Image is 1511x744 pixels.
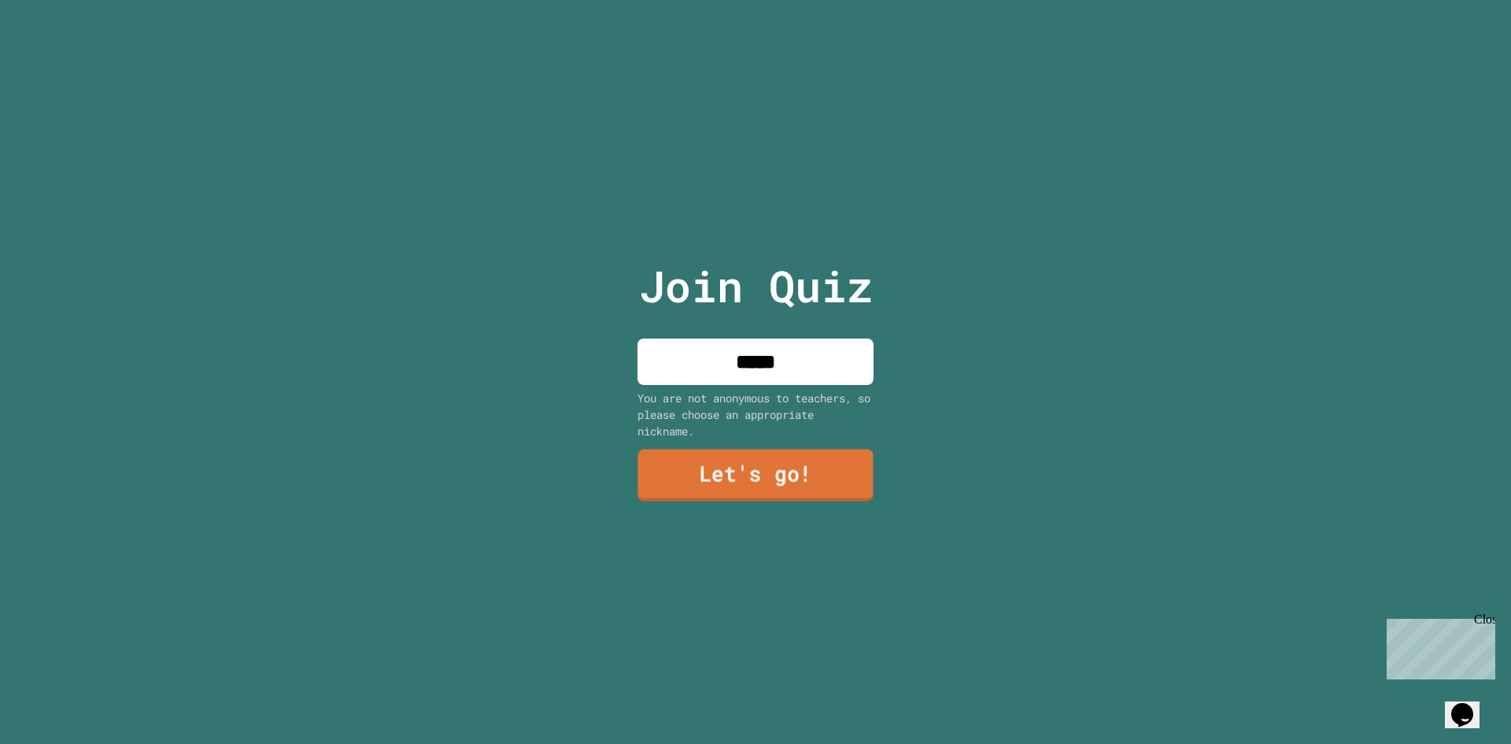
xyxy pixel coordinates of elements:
p: Join Quiz [639,254,873,319]
div: You are not anonymous to teachers, so please choose an appropriate nickname. [637,390,874,439]
a: Let's go! [637,450,873,502]
iframe: chat widget [1380,613,1495,679]
iframe: chat widget [1445,681,1495,728]
div: Chat with us now!Close [6,6,109,100]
